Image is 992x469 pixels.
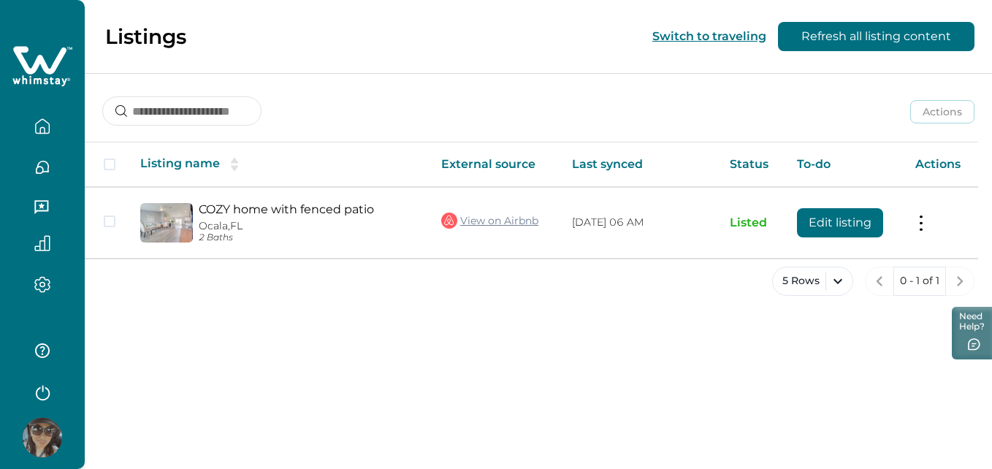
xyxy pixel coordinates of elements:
th: To-do [785,142,904,187]
th: Last synced [560,142,718,187]
button: Refresh all listing content [778,22,974,51]
button: next page [945,267,974,296]
button: previous page [865,267,894,296]
button: Switch to traveling [652,29,766,43]
button: 0 - 1 of 1 [893,267,946,296]
p: 2 Baths [199,232,418,243]
img: Whimstay Host [23,418,62,457]
th: Status [718,142,785,187]
p: [DATE] 06 AM [572,216,706,230]
button: sorting [220,157,249,172]
th: External source [430,142,560,187]
img: propertyImage_COZY home with fenced patio [140,203,193,243]
button: 5 Rows [772,267,853,296]
a: View on Airbnb [441,211,538,230]
p: Listings [105,24,186,49]
button: Edit listing [797,208,883,237]
th: Actions [904,142,978,187]
a: COZY home with fenced patio [199,202,418,216]
p: 0 - 1 of 1 [900,274,939,289]
button: Actions [910,100,974,123]
p: Ocala, FL [199,220,418,232]
th: Listing name [129,142,430,187]
p: Listed [730,216,774,230]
